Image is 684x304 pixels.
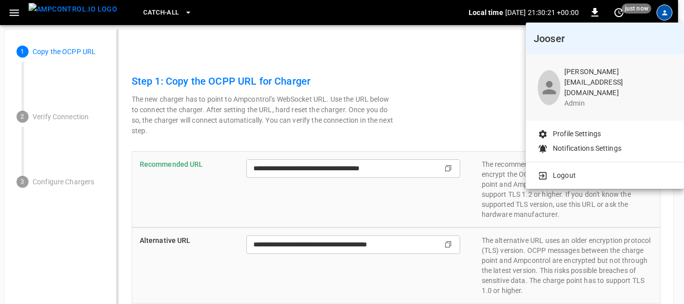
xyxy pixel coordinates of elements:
[553,170,576,181] p: Logout
[553,143,621,154] p: Notifications Settings
[564,67,672,98] p: [PERSON_NAME][EMAIL_ADDRESS][DOMAIN_NAME]
[534,31,676,47] h6: Jooser
[553,129,601,139] p: Profile Settings
[564,98,672,109] p: admin
[538,70,560,105] div: profile-icon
